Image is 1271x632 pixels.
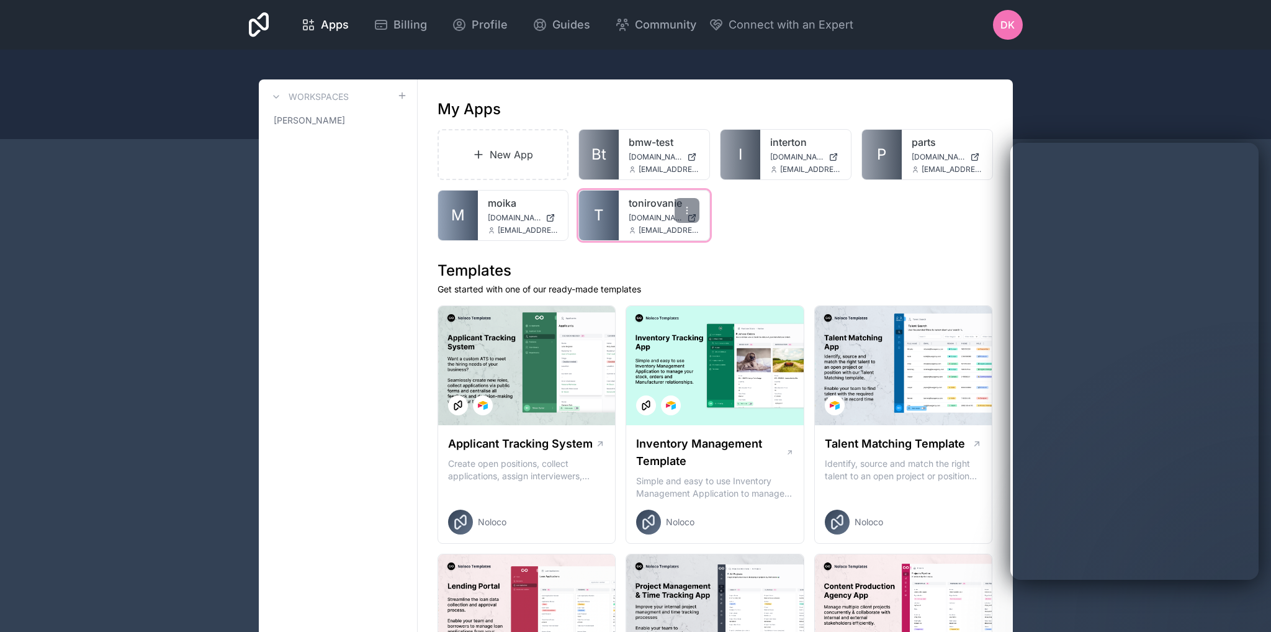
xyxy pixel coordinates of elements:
[636,475,794,500] p: Simple and easy to use Inventory Management Application to manage your stock, orders and Manufact...
[472,16,508,34] span: Profile
[393,16,427,34] span: Billing
[770,135,841,150] a: interton
[438,283,993,296] p: Get started with one of our ready-made templates
[729,16,853,34] span: Connect with an Expert
[442,11,518,38] a: Profile
[488,213,541,223] span: [DOMAIN_NAME]
[1229,590,1259,620] iframe: Intercom live chat
[478,400,488,410] img: Airtable Logo
[830,400,840,410] img: Airtable Logo
[739,145,742,165] span: I
[291,11,359,38] a: Apps
[488,196,559,210] a: moika
[438,129,569,180] a: New App
[666,400,676,410] img: Airtable Logo
[498,225,559,235] span: [EMAIL_ADDRESS][DOMAIN_NAME]
[635,16,696,34] span: Community
[594,205,604,225] span: T
[579,130,619,179] a: Bt
[629,213,699,223] a: [DOMAIN_NAME]
[591,145,606,165] span: Bt
[274,114,345,127] span: [PERSON_NAME]
[912,135,982,150] a: parts
[855,516,883,528] span: Noloco
[639,165,699,174] span: [EMAIL_ADDRESS][DOMAIN_NAME]
[438,191,478,240] a: M
[636,435,785,470] h1: Inventory Management Template
[922,165,982,174] span: [EMAIL_ADDRESS][DOMAIN_NAME]
[1010,143,1259,580] iframe: Intercom live chat
[364,11,437,38] a: Billing
[666,516,694,528] span: Noloco
[825,458,982,482] p: Identify, source and match the right talent to an open project or position with our Talent Matchi...
[269,109,407,132] a: [PERSON_NAME]
[825,435,965,453] h1: Talent Matching Template
[721,130,760,179] a: I
[451,205,465,225] span: M
[912,152,982,162] a: [DOMAIN_NAME]
[629,196,699,210] a: tonirovanie
[579,191,619,240] a: T
[780,165,841,174] span: [EMAIL_ADDRESS][DOMAIN_NAME]
[289,91,349,103] h3: Workspaces
[770,152,841,162] a: [DOMAIN_NAME]
[448,458,606,482] p: Create open positions, collect applications, assign interviewers, centralise candidate feedback a...
[629,135,699,150] a: bmw-test
[770,152,824,162] span: [DOMAIN_NAME]
[523,11,600,38] a: Guides
[877,145,886,165] span: P
[448,435,593,453] h1: Applicant Tracking System
[438,261,993,281] h1: Templates
[438,99,501,119] h1: My Apps
[629,152,699,162] a: [DOMAIN_NAME]
[1000,17,1015,32] span: DK
[488,213,559,223] a: [DOMAIN_NAME]
[629,213,682,223] span: [DOMAIN_NAME]
[478,516,506,528] span: Noloco
[912,152,965,162] span: [DOMAIN_NAME]
[709,16,853,34] button: Connect with an Expert
[639,225,699,235] span: [EMAIL_ADDRESS][DOMAIN_NAME]
[321,16,349,34] span: Apps
[269,89,349,104] a: Workspaces
[629,152,682,162] span: [DOMAIN_NAME]
[862,130,902,179] a: P
[605,11,706,38] a: Community
[552,16,590,34] span: Guides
